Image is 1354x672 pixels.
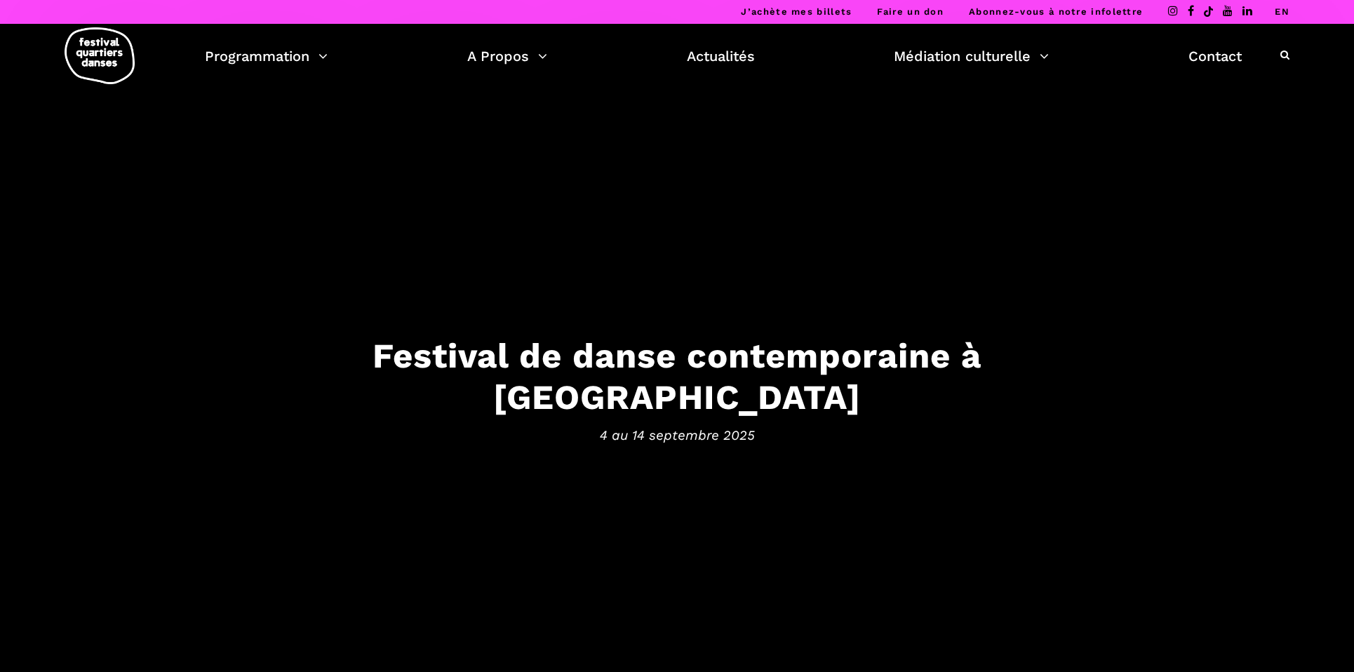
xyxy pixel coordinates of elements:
h3: Festival de danse contemporaine à [GEOGRAPHIC_DATA] [242,335,1112,418]
span: 4 au 14 septembre 2025 [242,424,1112,445]
a: Programmation [205,44,328,68]
a: Contact [1188,44,1242,68]
a: A Propos [467,44,547,68]
img: logo-fqd-med [65,27,135,84]
a: Médiation culturelle [894,44,1049,68]
a: Abonnez-vous à notre infolettre [969,6,1143,17]
a: EN [1275,6,1289,17]
a: Faire un don [877,6,944,17]
a: J’achète mes billets [741,6,852,17]
a: Actualités [687,44,755,68]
